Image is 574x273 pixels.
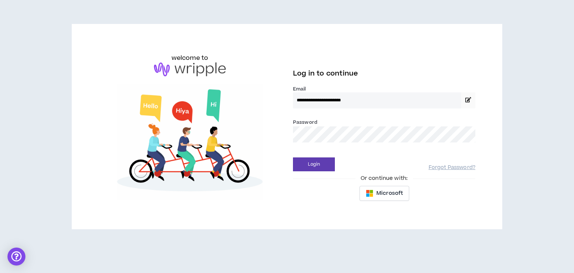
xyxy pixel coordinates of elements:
[359,186,409,201] button: Microsoft
[429,164,475,171] a: Forgot Password?
[293,69,358,78] span: Log in to continue
[99,84,281,200] img: Welcome to Wripple
[293,157,335,171] button: Login
[293,119,317,126] label: Password
[154,62,226,77] img: logo-brand.png
[172,53,209,62] h6: welcome to
[7,248,25,266] div: Open Intercom Messenger
[355,174,413,182] span: Or continue with:
[376,189,403,197] span: Microsoft
[293,86,475,92] label: Email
